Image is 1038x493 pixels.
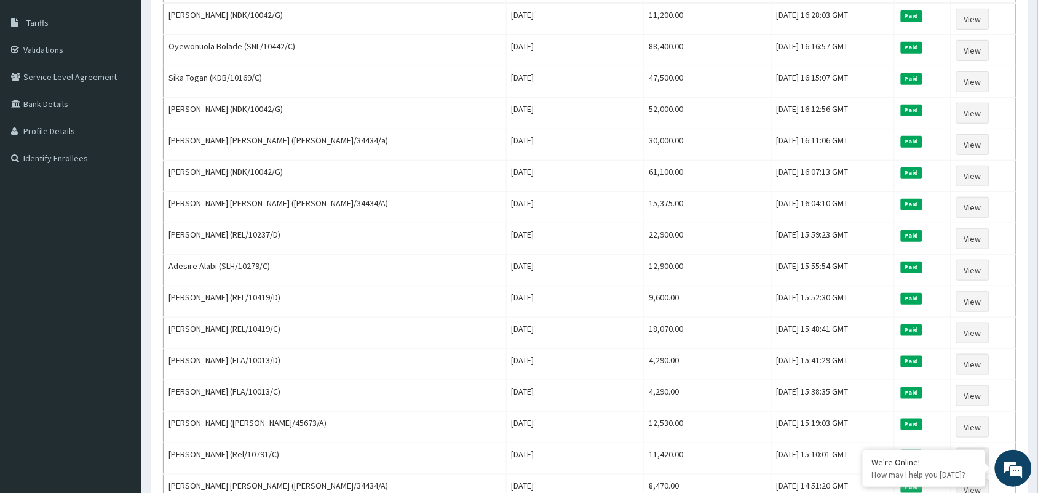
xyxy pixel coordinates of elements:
[901,387,923,398] span: Paid
[644,129,771,161] td: 30,000.00
[771,443,894,475] td: [DATE] 15:10:01 GMT
[506,286,644,318] td: [DATE]
[771,380,894,412] td: [DATE] 15:38:35 GMT
[901,105,923,116] span: Paid
[506,380,644,412] td: [DATE]
[901,73,923,84] span: Paid
[164,286,507,318] td: [PERSON_NAME] (REL/10419/D)
[644,318,771,349] td: 18,070.00
[644,161,771,192] td: 61,100.00
[644,35,771,66] td: 88,400.00
[164,318,507,349] td: [PERSON_NAME] (REL/10419/C)
[506,66,644,98] td: [DATE]
[901,10,923,22] span: Paid
[901,199,923,210] span: Paid
[644,443,771,475] td: 11,420.00
[644,192,771,223] td: 15,375.00
[901,42,923,53] span: Paid
[164,66,507,98] td: Sika Togan (KDB/10169/C)
[644,412,771,443] td: 12,530.00
[901,167,923,178] span: Paid
[23,62,50,92] img: d_794563401_company_1708531726252_794563401
[644,223,771,255] td: 22,900.00
[506,161,644,192] td: [DATE]
[771,3,894,35] td: [DATE] 16:28:03 GMT
[771,412,894,443] td: [DATE] 15:19:03 GMT
[771,98,894,129] td: [DATE] 16:12:56 GMT
[506,98,644,129] td: [DATE]
[956,417,989,438] a: View
[164,161,507,192] td: [PERSON_NAME] (NDK/10042/G)
[71,155,170,279] span: We're online!
[956,228,989,249] a: View
[901,136,923,147] span: Paid
[771,35,894,66] td: [DATE] 16:16:57 GMT
[64,69,207,85] div: Chat with us now
[644,349,771,380] td: 4,290.00
[164,98,507,129] td: [PERSON_NAME] (NDK/10042/G)
[956,260,989,281] a: View
[506,35,644,66] td: [DATE]
[956,385,989,406] a: View
[202,6,231,36] div: Minimize live chat window
[644,66,771,98] td: 47,500.00
[164,129,507,161] td: [PERSON_NAME] [PERSON_NAME] ([PERSON_NAME]/34434/a)
[901,262,923,273] span: Paid
[771,129,894,161] td: [DATE] 16:11:06 GMT
[901,293,923,304] span: Paid
[956,40,989,61] a: View
[956,323,989,343] a: View
[771,286,894,318] td: [DATE] 15:52:30 GMT
[164,412,507,443] td: [PERSON_NAME] ([PERSON_NAME]/45673/A)
[26,17,49,28] span: Tariffs
[164,380,507,412] td: [PERSON_NAME] (FLA/10013/C)
[6,336,234,379] textarea: Type your message and hit 'Enter'
[644,286,771,318] td: 9,600.00
[956,291,989,312] a: View
[956,71,989,92] a: View
[506,223,644,255] td: [DATE]
[771,223,894,255] td: [DATE] 15:59:23 GMT
[164,3,507,35] td: [PERSON_NAME] (NDK/10042/G)
[956,197,989,218] a: View
[771,349,894,380] td: [DATE] 15:41:29 GMT
[771,192,894,223] td: [DATE] 16:04:10 GMT
[506,255,644,286] td: [DATE]
[956,9,989,30] a: View
[644,380,771,412] td: 4,290.00
[956,134,989,155] a: View
[956,103,989,124] a: View
[164,192,507,223] td: [PERSON_NAME] [PERSON_NAME] ([PERSON_NAME]/34434/A)
[901,481,923,492] span: Paid
[872,457,977,468] div: We're Online!
[506,349,644,380] td: [DATE]
[164,255,507,286] td: Adesire Alabi (SLH/10279/C)
[901,230,923,241] span: Paid
[644,3,771,35] td: 11,200.00
[872,470,977,480] p: How may I help you today?
[506,318,644,349] td: [DATE]
[506,443,644,475] td: [DATE]
[956,448,989,469] a: View
[506,192,644,223] td: [DATE]
[956,354,989,375] a: View
[164,223,507,255] td: [PERSON_NAME] (REL/10237/D)
[771,318,894,349] td: [DATE] 15:48:41 GMT
[771,66,894,98] td: [DATE] 16:15:07 GMT
[644,98,771,129] td: 52,000.00
[164,443,507,475] td: [PERSON_NAME] (Rel/10791/C)
[771,255,894,286] td: [DATE] 15:55:54 GMT
[506,412,644,443] td: [DATE]
[956,166,989,186] a: View
[164,35,507,66] td: Oyewonuola Bolade (SNL/10442/C)
[506,3,644,35] td: [DATE]
[644,255,771,286] td: 12,900.00
[901,356,923,367] span: Paid
[901,419,923,430] span: Paid
[164,349,507,380] td: [PERSON_NAME] (FLA/10013/D)
[901,324,923,335] span: Paid
[771,161,894,192] td: [DATE] 16:07:13 GMT
[506,129,644,161] td: [DATE]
